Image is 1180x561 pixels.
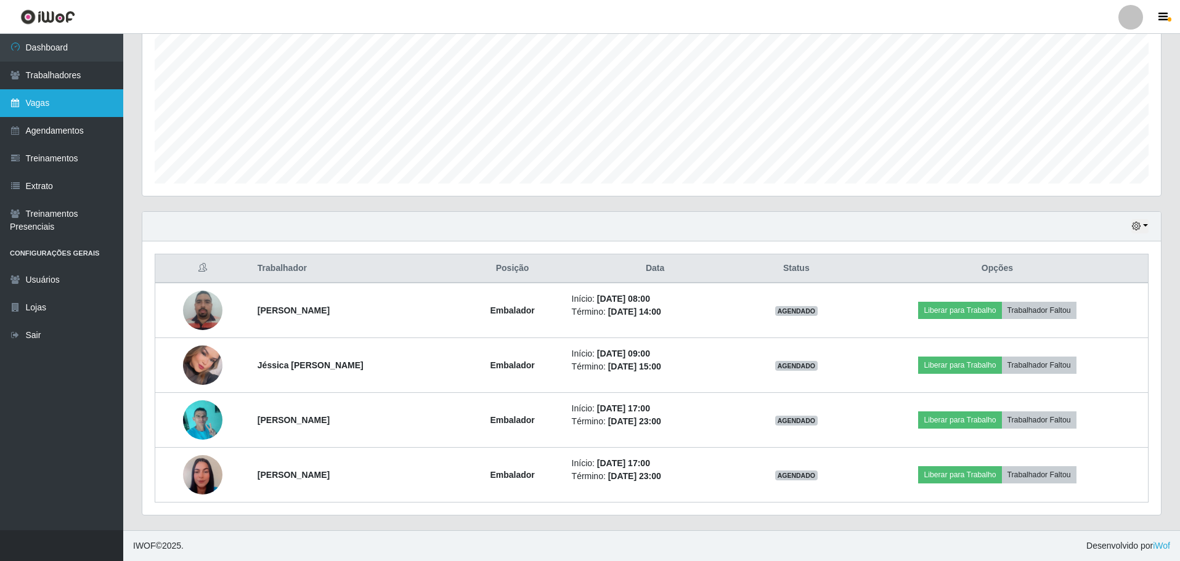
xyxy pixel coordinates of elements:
[608,471,661,481] time: [DATE] 23:00
[183,284,222,336] img: 1686264689334.jpeg
[597,403,650,413] time: [DATE] 17:00
[918,302,1001,319] button: Liberar para Trabalho
[572,347,739,360] li: Início:
[775,306,818,316] span: AGENDADO
[20,9,75,25] img: CoreUI Logo
[133,541,156,551] span: IWOF
[572,293,739,305] li: Início:
[1002,411,1076,429] button: Trabalhador Faltou
[775,470,818,480] span: AGENDADO
[183,337,222,394] img: 1752940593841.jpeg
[746,254,847,283] th: Status
[597,294,650,304] time: [DATE] 08:00
[918,357,1001,374] button: Liberar para Trabalho
[490,360,534,370] strong: Embalador
[490,415,534,425] strong: Embalador
[608,361,661,371] time: [DATE] 15:00
[133,539,184,552] span: © 2025 .
[918,466,1001,483] button: Liberar para Trabalho
[461,254,564,283] th: Posição
[258,470,330,480] strong: [PERSON_NAME]
[572,360,739,373] li: Término:
[775,361,818,371] span: AGENDADO
[250,254,461,283] th: Trabalhador
[572,457,739,470] li: Início:
[1002,466,1076,483] button: Trabalhador Faltou
[490,470,534,480] strong: Embalador
[608,307,661,317] time: [DATE] 14:00
[572,305,739,318] li: Término:
[183,440,222,510] img: 1750256044557.jpeg
[597,458,650,468] time: [DATE] 17:00
[258,415,330,425] strong: [PERSON_NAME]
[775,416,818,426] span: AGENDADO
[183,394,222,446] img: 1699884729750.jpeg
[1153,541,1170,551] a: iWof
[1086,539,1170,552] span: Desenvolvido por
[564,254,746,283] th: Data
[1002,357,1076,374] button: Trabalhador Faltou
[572,402,739,415] li: Início:
[918,411,1001,429] button: Liberar para Trabalho
[1002,302,1076,319] button: Trabalhador Faltou
[490,305,534,315] strong: Embalador
[572,415,739,428] li: Término:
[572,470,739,483] li: Término:
[258,305,330,315] strong: [PERSON_NAME]
[258,360,364,370] strong: Jéssica [PERSON_NAME]
[597,349,650,358] time: [DATE] 09:00
[847,254,1149,283] th: Opções
[608,416,661,426] time: [DATE] 23:00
